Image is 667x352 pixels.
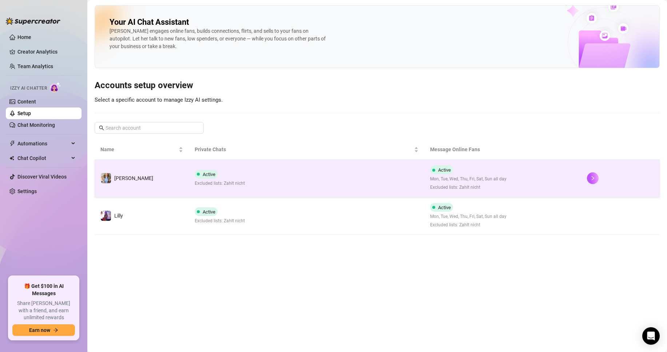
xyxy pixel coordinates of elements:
[424,140,581,160] th: Message Online Fans
[17,174,67,180] a: Discover Viral Videos
[189,140,424,160] th: Private Chats
[6,17,60,25] img: logo-BBDzfeDw.svg
[53,328,58,333] span: arrow-right
[17,110,31,116] a: Setup
[17,99,36,105] a: Content
[430,222,507,228] span: Excluded lists: Zahlt nicht
[587,172,599,184] button: right
[438,205,451,210] span: Active
[95,97,223,103] span: Select a specific account to manage Izzy AI settings.
[430,176,507,183] span: Mon, Tue, Wed, Thu, Fri, Sat, Sun all day
[101,173,111,183] img: Julia
[12,300,75,321] span: Share [PERSON_NAME] with a friend, and earn unlimited rewards
[642,327,660,345] div: Open Intercom Messenger
[95,80,660,91] h3: Accounts setup overview
[17,188,37,194] a: Settings
[195,180,245,187] span: Excluded lists: Zahlt nicht
[101,211,111,221] img: Lilly
[17,138,69,149] span: Automations
[50,82,61,93] img: AI Chatter
[590,176,595,181] span: right
[29,327,50,333] span: Earn now
[99,125,104,130] span: search
[12,283,75,297] span: 🎁 Get $100 in AI Messages
[17,34,31,40] a: Home
[195,218,245,224] span: Excluded lists: Zahlt nicht
[203,209,215,215] span: Active
[12,324,75,336] button: Earn nowarrow-right
[9,141,15,146] span: thunderbolt
[100,145,177,153] span: Name
[438,167,451,173] span: Active
[430,213,507,220] span: Mon, Tue, Wed, Thu, Fri, Sat, Sun all day
[95,140,189,160] th: Name
[10,85,47,92] span: Izzy AI Chatter
[110,17,189,27] h2: Your AI Chat Assistant
[17,46,76,58] a: Creator Analytics
[203,172,215,177] span: Active
[17,122,55,128] a: Chat Monitoring
[110,27,328,50] div: [PERSON_NAME] engages online fans, builds connections, flirts, and sells to your fans on autopilo...
[17,152,69,164] span: Chat Copilot
[17,63,53,69] a: Team Analytics
[430,184,507,191] span: Excluded lists: Zahlt nicht
[114,175,153,181] span: [PERSON_NAME]
[114,213,123,219] span: Lilly
[9,156,14,161] img: Chat Copilot
[106,124,194,132] input: Search account
[195,145,413,153] span: Private Chats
